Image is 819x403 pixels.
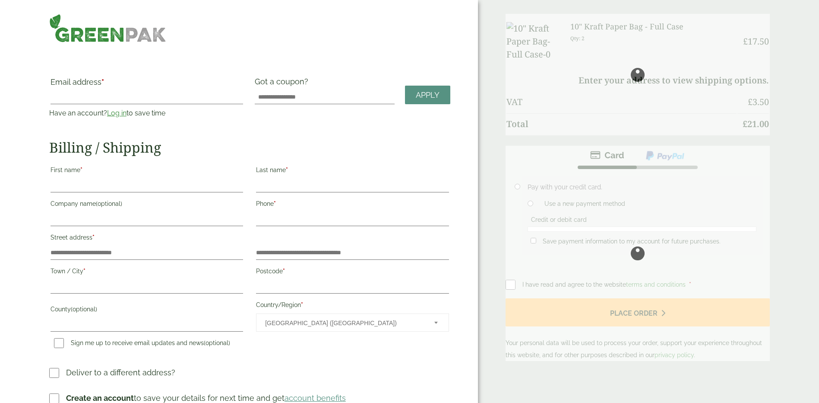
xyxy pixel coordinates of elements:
abbr: required [101,77,104,86]
label: Postcode [256,265,449,280]
span: (optional) [71,306,97,313]
a: account benefits [285,393,346,403]
img: GreenPak Supplies [49,14,166,42]
abbr: required [301,301,303,308]
label: Phone [256,198,449,212]
h2: Billing / Shipping [49,139,450,156]
abbr: required [92,234,95,241]
abbr: required [80,166,82,173]
label: Got a coupon? [255,77,312,90]
label: Country/Region [256,299,449,313]
label: Company name [51,198,243,212]
label: County [51,303,243,318]
span: Apply [416,90,440,100]
abbr: required [274,200,276,207]
label: Street address [51,231,243,246]
label: Sign me up to receive email updates and news [51,339,234,349]
abbr: required [286,166,288,173]
label: Email address [51,78,243,90]
p: Have an account? to save time [49,108,244,118]
p: Deliver to a different address? [66,367,175,378]
abbr: required [283,268,285,275]
span: (optional) [96,200,122,207]
abbr: required [83,268,85,275]
a: Log in [107,109,126,117]
strong: Create an account [66,393,134,403]
span: Country/Region [256,313,449,332]
label: Last name [256,164,449,179]
label: Town / City [51,265,243,280]
span: United Kingdom (UK) [265,314,422,332]
input: Sign me up to receive email updates and news(optional) [54,338,64,348]
a: Apply [405,86,450,104]
span: (optional) [204,339,230,346]
label: First name [51,164,243,179]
